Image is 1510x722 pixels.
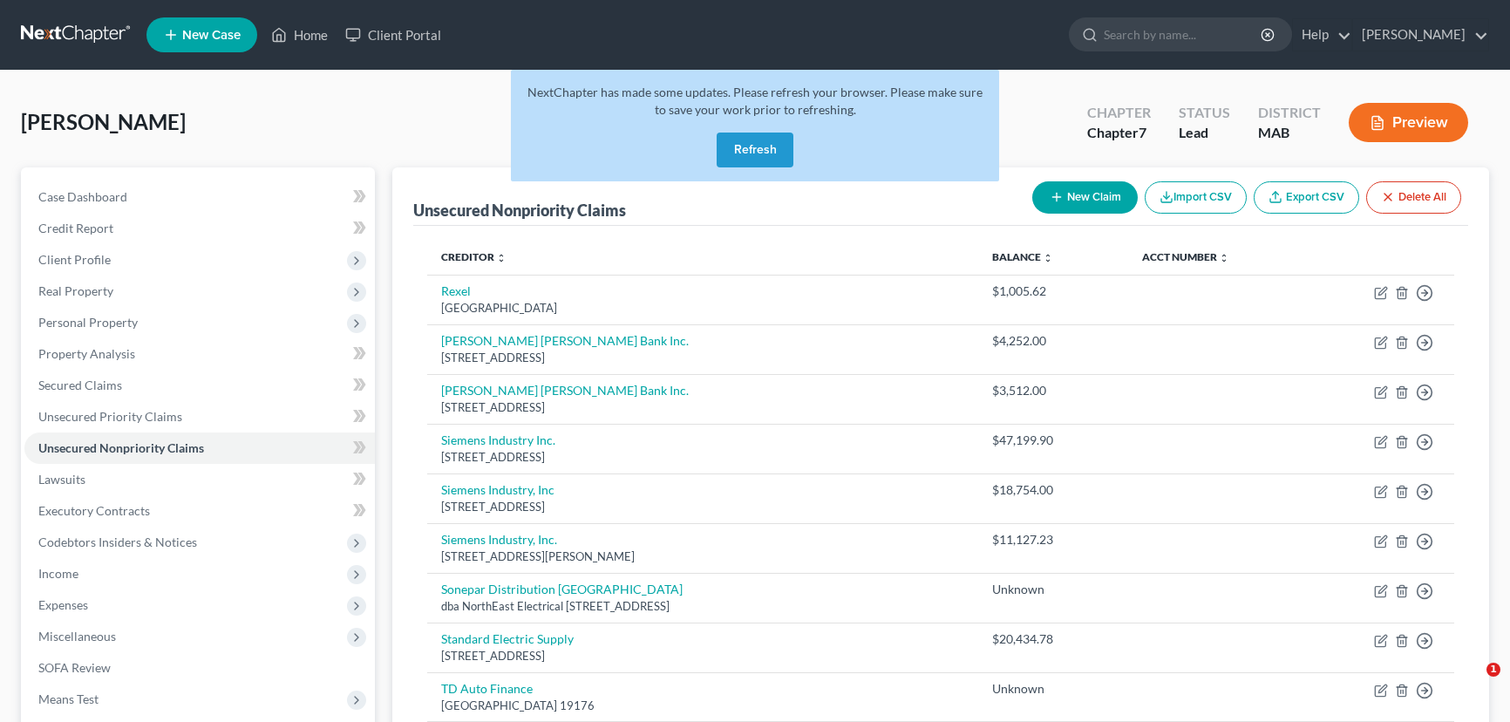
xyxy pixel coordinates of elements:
div: Unknown [992,581,1114,598]
a: Case Dashboard [24,181,375,213]
span: Real Property [38,283,113,298]
div: $11,127.23 [992,531,1114,548]
button: Refresh [717,133,793,167]
span: Income [38,566,78,581]
a: Secured Claims [24,370,375,401]
span: Secured Claims [38,378,122,392]
div: [GEOGRAPHIC_DATA] [441,300,964,317]
div: $20,434.78 [992,630,1114,648]
div: $18,754.00 [992,481,1114,499]
a: Export CSV [1254,181,1359,214]
button: Import CSV [1145,181,1247,214]
div: Unsecured Nonpriority Claims [413,200,626,221]
a: Rexel [441,283,471,298]
span: Credit Report [38,221,113,235]
div: Unknown [992,680,1114,698]
div: [STREET_ADDRESS][PERSON_NAME] [441,548,964,565]
input: Search by name... [1104,18,1263,51]
span: NextChapter has made some updates. Please refresh your browser. Please make sure to save your wor... [527,85,983,117]
div: District [1258,103,1321,123]
div: $47,199.90 [992,432,1114,449]
button: Preview [1349,103,1468,142]
a: Acct Number unfold_more [1142,250,1229,263]
span: Case Dashboard [38,189,127,204]
a: Balance unfold_more [992,250,1053,263]
i: unfold_more [1043,253,1053,263]
div: [STREET_ADDRESS] [441,449,964,466]
span: Miscellaneous [38,629,116,644]
span: Property Analysis [38,346,135,361]
a: Home [262,19,337,51]
a: Executory Contracts [24,495,375,527]
button: Delete All [1366,181,1461,214]
a: Creditor unfold_more [441,250,507,263]
a: [PERSON_NAME] [1353,19,1488,51]
a: Client Portal [337,19,450,51]
button: New Claim [1032,181,1138,214]
span: Means Test [38,691,99,706]
div: $1,005.62 [992,283,1114,300]
div: [STREET_ADDRESS] [441,399,964,416]
div: Status [1179,103,1230,123]
a: TD Auto Finance [441,681,533,696]
iframe: Intercom live chat [1451,663,1493,705]
span: SOFA Review [38,660,111,675]
a: [PERSON_NAME] [PERSON_NAME] Bank Inc. [441,383,689,398]
a: Siemens Industry Inc. [441,433,555,447]
a: SOFA Review [24,652,375,684]
span: Unsecured Nonpriority Claims [38,440,204,455]
i: unfold_more [496,253,507,263]
div: Lead [1179,123,1230,143]
i: unfold_more [1219,253,1229,263]
div: [STREET_ADDRESS] [441,648,964,664]
div: [GEOGRAPHIC_DATA] 19176 [441,698,964,714]
a: Lawsuits [24,464,375,495]
div: MAB [1258,123,1321,143]
span: Expenses [38,597,88,612]
a: Unsecured Nonpriority Claims [24,433,375,464]
span: Codebtors Insiders & Notices [38,535,197,549]
span: Executory Contracts [38,503,150,518]
a: Sonepar Distribution [GEOGRAPHIC_DATA] [441,582,683,596]
span: Client Profile [38,252,111,267]
div: dba NorthEast Electrical [STREET_ADDRESS] [441,598,964,615]
div: $4,252.00 [992,332,1114,350]
div: Chapter [1087,123,1151,143]
div: [STREET_ADDRESS] [441,350,964,366]
a: [PERSON_NAME] [PERSON_NAME] Bank Inc. [441,333,689,348]
a: Credit Report [24,213,375,244]
div: [STREET_ADDRESS] [441,499,964,515]
span: Lawsuits [38,472,85,487]
div: $3,512.00 [992,382,1114,399]
span: [PERSON_NAME] [21,109,186,134]
a: Help [1293,19,1351,51]
a: Unsecured Priority Claims [24,401,375,433]
span: Unsecured Priority Claims [38,409,182,424]
span: New Case [182,29,241,42]
span: 1 [1486,663,1500,677]
span: Personal Property [38,315,138,330]
a: Property Analysis [24,338,375,370]
div: Chapter [1087,103,1151,123]
a: Siemens Industry, Inc [441,482,554,497]
a: Standard Electric Supply [441,631,574,646]
a: Siemens Industry, Inc. [441,532,557,547]
span: 7 [1139,124,1146,140]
